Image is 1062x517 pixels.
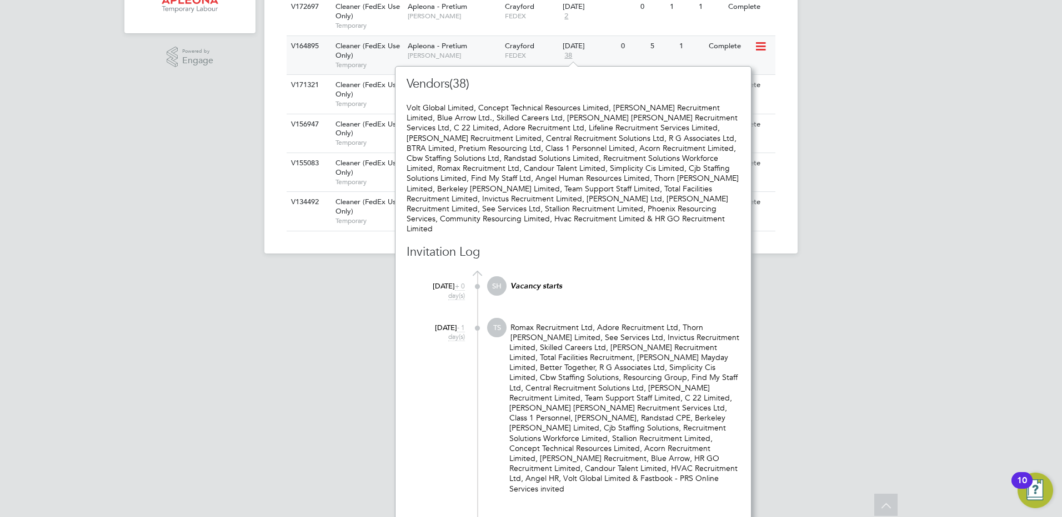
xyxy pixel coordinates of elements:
[648,36,677,57] div: 5
[487,276,507,296] span: SH
[677,36,705,57] div: 1
[288,153,327,174] div: V155083
[408,2,467,11] span: Apleona - Pretium
[420,276,465,301] div: [DATE]
[407,76,601,92] h3: Vendors(38)
[335,138,402,147] span: Temporary
[335,80,400,99] span: Cleaner (FedEx Use Only)
[487,318,507,337] span: TS
[408,51,499,60] span: [PERSON_NAME]
[335,41,400,60] span: Cleaner (FedEx Use Only)
[288,192,327,212] div: V134492
[335,99,402,108] span: Temporary
[706,36,754,57] div: Complete
[408,41,467,50] span: Apleona - Pretium
[1017,480,1027,495] div: 10
[505,12,558,21] span: FEDEX
[448,323,465,342] span: - 1 day(s)
[288,75,327,95] div: V171321
[408,12,499,21] span: [PERSON_NAME]
[335,21,402,30] span: Temporary
[505,2,534,11] span: Crayford
[288,114,327,135] div: V156947
[420,318,465,342] div: [DATE]
[335,178,402,186] span: Temporary
[335,158,400,177] span: Cleaner (FedEx Use Only)
[563,2,635,12] div: [DATE]
[618,36,647,57] div: 0
[335,119,400,138] span: Cleaner (FedEx Use Only)
[335,2,400,21] span: Cleaner (FedEx Use Only)
[563,12,570,21] span: 2
[182,47,213,56] span: Powered by
[448,281,465,300] span: + 0 day(s)
[505,51,558,60] span: FEDEX
[407,244,601,260] h3: Invitation Log
[1018,473,1053,508] button: Open Resource Center, 10 new notifications
[288,36,327,57] div: V164895
[167,47,214,68] a: Powered byEngage
[510,281,562,291] em: Vacancy starts
[335,216,402,225] span: Temporary
[509,322,740,494] p: Romax Recruitment Ltd, Adore Recruitment Ltd, Thorn [PERSON_NAME] Limited, See Services Ltd, Invi...
[182,56,213,65] span: Engage
[563,42,615,51] div: [DATE]
[505,41,534,50] span: Crayford
[563,51,574,60] span: 38
[335,60,402,69] span: Temporary
[407,103,740,234] div: Volt Global Limited, Concept Technical Resources Limited, [PERSON_NAME] Recruitment Limited, Blue...
[335,197,400,216] span: Cleaner (FedEx Use Only)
